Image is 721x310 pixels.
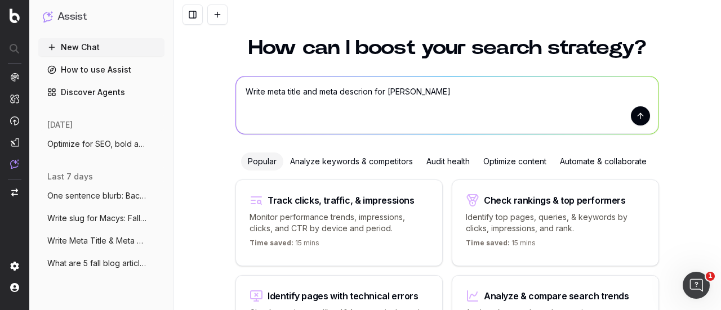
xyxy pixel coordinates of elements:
[47,235,146,246] span: Write Meta Title & Meta Description for
[43,11,53,22] img: Assist
[10,116,19,125] img: Activation
[10,159,19,169] img: Assist
[38,232,164,250] button: Write Meta Title & Meta Description for
[683,272,710,299] iframe: Intercom live chat
[47,119,73,131] span: [DATE]
[706,272,715,281] span: 1
[10,8,20,23] img: Botify logo
[283,152,420,170] div: Analyze keywords & competitors
[250,239,293,247] span: Time saved:
[477,152,553,170] div: Optimize content
[484,196,626,205] div: Check rankings & top performers
[420,152,477,170] div: Audit health
[38,38,164,56] button: New Chat
[268,196,415,205] div: Track clicks, traffic, & impressions
[10,73,19,82] img: Analytics
[466,239,536,252] p: 15 mins
[553,152,653,170] div: Automate & collaborate
[10,283,19,292] img: My account
[38,135,164,153] button: Optimize for SEO, bold any changes made:
[47,138,146,150] span: Optimize for SEO, bold any changes made:
[484,291,629,300] div: Analyze & compare search trends
[235,38,659,58] h1: How can I boost your search strategy?
[47,213,146,224] span: Write slug for Macys: Fall Entryway Deco
[241,152,283,170] div: Popular
[268,291,419,300] div: Identify pages with technical errors
[250,212,429,234] p: Monitor performance trends, impressions, clicks, and CTR by device and period.
[10,138,19,147] img: Studio
[250,239,319,252] p: 15 mins
[43,9,160,25] button: Assist
[47,171,93,182] span: last 7 days
[38,187,164,205] button: One sentence blurb: Back-to-School Morni
[10,262,19,271] img: Setting
[466,212,645,234] p: Identify top pages, queries, & keywords by clicks, impressions, and rank.
[466,239,510,247] span: Time saved:
[38,254,164,272] button: What are 5 fall blog articles that cover
[38,83,164,101] a: Discover Agents
[10,94,19,104] img: Intelligence
[38,61,164,79] a: How to use Assist
[11,188,18,196] img: Switch project
[236,77,658,134] textarea: Write meta title and meta descrion for [PERSON_NAME] PARIX
[47,258,146,269] span: What are 5 fall blog articles that cover
[47,190,146,201] span: One sentence blurb: Back-to-School Morni
[38,209,164,227] button: Write slug for Macys: Fall Entryway Deco
[57,9,87,25] h1: Assist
